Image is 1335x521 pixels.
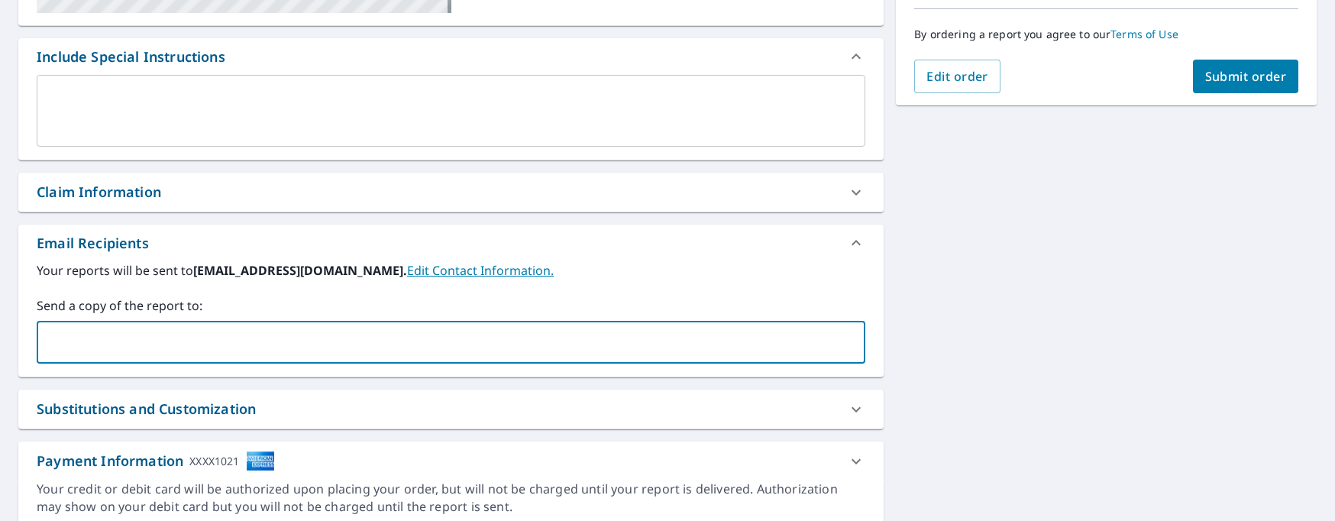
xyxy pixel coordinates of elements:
[914,28,1298,41] p: By ordering a report you agree to our
[193,262,407,279] b: [EMAIL_ADDRESS][DOMAIN_NAME].
[37,233,149,254] div: Email Recipients
[37,481,865,516] div: Your credit or debit card will be authorized upon placing your order, but will not be charged unt...
[37,47,225,67] div: Include Special Instructions
[37,296,865,315] label: Send a copy of the report to:
[18,442,884,481] div: Payment InformationXXXX1021cardImage
[18,173,884,212] div: Claim Information
[18,225,884,261] div: Email Recipients
[914,60,1000,93] button: Edit order
[1193,60,1299,93] button: Submit order
[407,262,554,279] a: EditContactInfo
[18,390,884,429] div: Substitutions and Customization
[18,38,884,75] div: Include Special Instructions
[246,451,275,471] img: cardImage
[37,261,865,280] label: Your reports will be sent to
[926,68,988,85] span: Edit order
[37,451,275,471] div: Payment Information
[189,451,239,471] div: XXXX1021
[37,399,256,419] div: Substitutions and Customization
[37,182,161,202] div: Claim Information
[1110,27,1178,41] a: Terms of Use
[1205,68,1287,85] span: Submit order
